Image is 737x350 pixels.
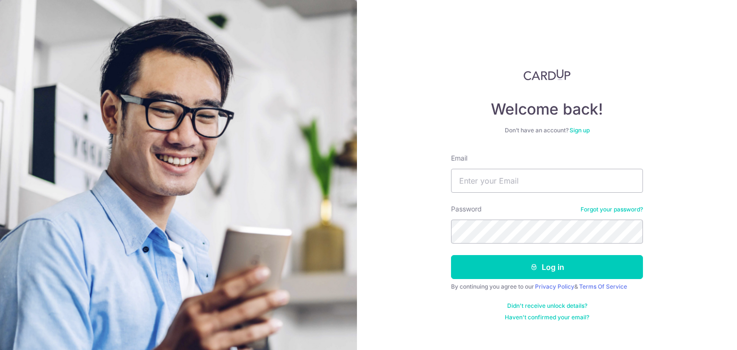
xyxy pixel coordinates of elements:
[523,69,571,81] img: CardUp Logo
[451,153,467,163] label: Email
[581,206,643,213] a: Forgot your password?
[505,314,589,321] a: Haven't confirmed your email?
[535,283,574,290] a: Privacy Policy
[451,204,482,214] label: Password
[451,283,643,291] div: By continuing you agree to our &
[507,302,587,310] a: Didn't receive unlock details?
[451,100,643,119] h4: Welcome back!
[451,127,643,134] div: Don’t have an account?
[570,127,590,134] a: Sign up
[579,283,627,290] a: Terms Of Service
[451,255,643,279] button: Log in
[451,169,643,193] input: Enter your Email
